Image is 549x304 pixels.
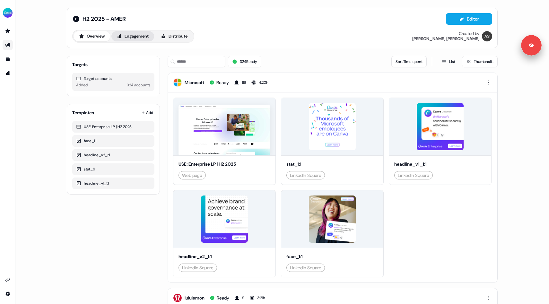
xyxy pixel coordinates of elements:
div: LinkedIn Square [290,265,321,271]
div: Microsoft [185,79,204,86]
div: LinkedIn Square [398,172,429,178]
span: H2 2025 - AMER [83,15,126,23]
a: Go to templates [3,54,13,64]
div: face_1:1 [76,138,151,144]
div: Ready [216,79,229,86]
div: headline_v2_1:1 [76,152,151,158]
button: 324Ready [228,56,261,67]
div: LinkedIn Square [182,265,213,271]
div: Added [76,82,88,88]
div: Targets [72,61,88,68]
div: lululemon [185,295,205,301]
a: Go to attribution [3,68,13,78]
div: USE: Enterprise LP | H2 2025 [179,161,270,167]
a: Go to prospects [3,26,13,36]
div: 116 [242,79,246,86]
button: Editor [446,13,492,25]
div: Web page [182,172,202,178]
img: asset preview [201,195,248,243]
button: Add [140,108,154,117]
div: [PERSON_NAME] [PERSON_NAME] [412,36,479,41]
button: List [437,56,459,67]
div: Ready [217,295,229,301]
div: stat_1:1 [286,161,378,167]
img: asset preview [309,195,356,243]
div: Target accounts [76,75,151,82]
div: headline_v1_1:1 [394,161,486,167]
div: headline_v2_1:1 [179,253,270,260]
button: Sort:Time spent [391,56,427,67]
div: 3:21h [257,295,265,301]
a: Editor [446,16,492,23]
div: headline_v1_1:1 [76,180,151,187]
a: Go to integrations [3,289,13,299]
button: Distribute [155,31,193,41]
div: 4:20h [259,79,268,86]
img: asset preview [309,103,356,150]
div: 9 [242,295,244,301]
div: USE: Enterprise LP | H2 2025 [76,124,151,130]
a: Go to outbound experience [3,40,13,50]
a: Go to integrations [3,274,13,285]
div: 324 accounts [127,82,151,88]
img: asset preview [417,103,464,150]
img: Anna [482,31,492,41]
div: face_1:1 [286,253,378,260]
button: Overview [74,31,110,41]
div: Created by [459,31,479,36]
img: asset preview [179,105,270,156]
div: LinkedIn Square [290,172,321,178]
div: stat_1:1 [76,166,151,172]
div: Templates [72,109,94,116]
button: Thumbnails [462,56,498,67]
button: Engagement [111,31,154,41]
